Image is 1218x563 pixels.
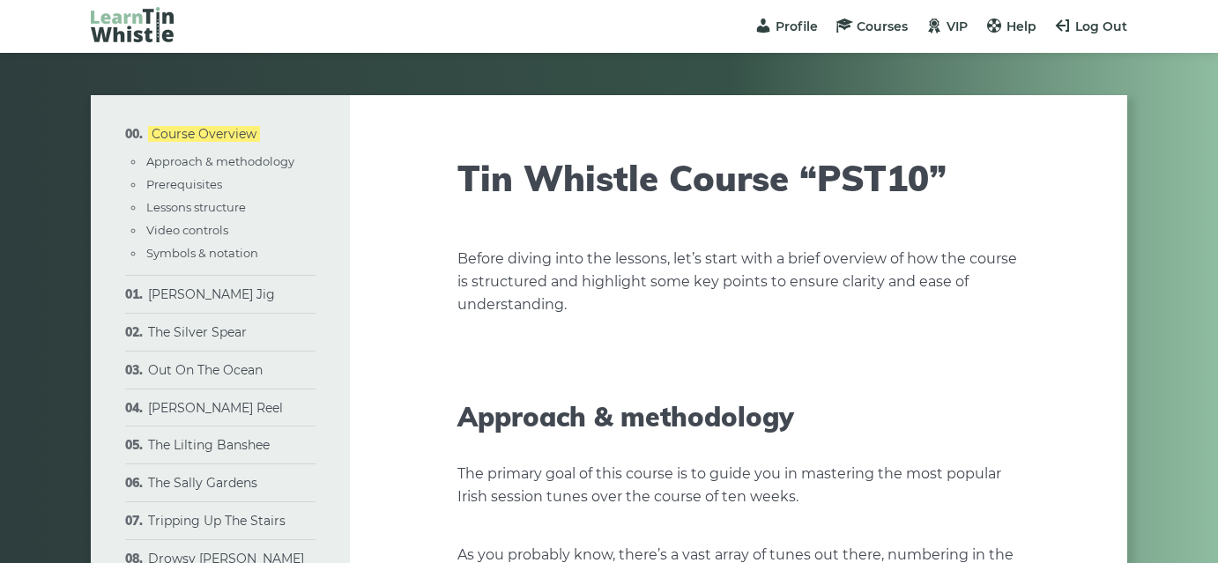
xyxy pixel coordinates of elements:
a: Prerequisites [146,177,222,191]
a: The Sally Gardens [148,475,257,491]
a: Video controls [146,223,228,237]
span: Log Out [1075,19,1127,34]
a: Profile [754,19,818,34]
a: Lessons structure [146,200,246,214]
span: Help [1006,19,1036,34]
h2: Approach & methodology [457,401,1020,433]
a: Help [985,19,1036,34]
a: [PERSON_NAME] Jig [148,286,275,302]
a: Tripping Up The Stairs [148,513,286,529]
h1: Tin Whistle Course “PST10” [457,157,1020,199]
a: Symbols & notation [146,246,258,260]
a: [PERSON_NAME] Reel [148,400,283,416]
img: LearnTinWhistle.com [91,7,174,42]
a: VIP [925,19,968,34]
a: Approach & methodology [146,154,294,168]
a: The Lilting Banshee [148,437,270,453]
a: Out On The Ocean [148,362,263,378]
a: Log Out [1054,19,1127,34]
p: The primary goal of this course is to guide you in mastering the most popular Irish session tunes... [457,463,1020,508]
a: Courses [836,19,908,34]
span: Courses [857,19,908,34]
a: Course Overview [148,126,260,142]
p: Before diving into the lessons, let’s start with a brief overview of how the course is structured... [457,248,1020,316]
span: VIP [947,19,968,34]
a: The Silver Spear [148,324,247,340]
span: Profile [776,19,818,34]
